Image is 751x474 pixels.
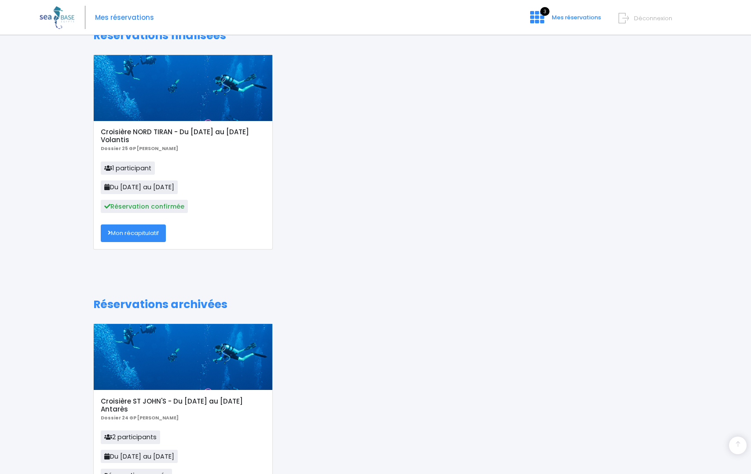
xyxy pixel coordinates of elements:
[93,29,658,42] h1: Réservations finalisées
[101,162,155,175] span: 1 participant
[101,415,179,421] b: Dossier 24 GP [PERSON_NAME]
[101,450,178,463] span: Du [DATE] au [DATE]
[101,430,160,444] span: 2 participants
[101,397,265,413] h5: Croisière ST JOHN'S - Du [DATE] au [DATE] Antarès
[634,14,672,22] span: Déconnexion
[101,180,178,194] span: Du [DATE] au [DATE]
[101,200,188,213] span: Réservation confirmée
[540,7,550,16] span: 3
[101,128,265,144] h5: Croisière NORD TIRAN - Du [DATE] au [DATE] Volantis
[523,16,606,25] a: 3 Mes réservations
[552,13,601,22] span: Mes réservations
[101,145,178,152] b: Dossier 25 GP [PERSON_NAME]
[93,298,658,311] h1: Réservations archivées
[101,224,166,242] a: Mon récapitulatif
